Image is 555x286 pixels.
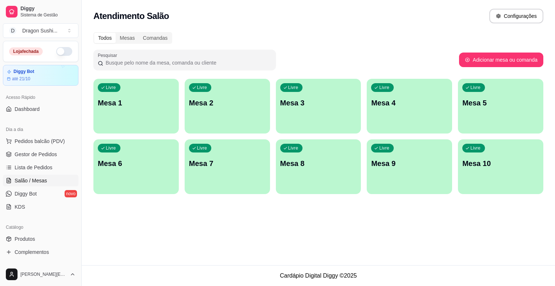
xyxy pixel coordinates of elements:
button: Pedidos balcão (PDV) [3,135,78,147]
p: Mesa 4 [371,98,448,108]
p: Livre [106,145,116,151]
p: Livre [470,145,481,151]
article: Diggy Bot [14,69,34,74]
p: Mesa 3 [280,98,357,108]
div: Dragon Sushi ... [22,27,58,34]
span: KDS [15,203,25,210]
div: Comandas [139,33,172,43]
p: Livre [379,85,389,90]
p: Mesa 6 [98,158,174,169]
div: Dia a dia [3,124,78,135]
a: Diggy Botaté 21/10 [3,65,78,86]
p: Livre [470,85,481,90]
button: Adicionar mesa ou comanda [459,53,543,67]
button: LivreMesa 2 [185,79,270,134]
button: LivreMesa 6 [93,139,179,194]
article: até 21/10 [12,76,30,82]
button: Configurações [489,9,543,23]
a: Salão / Mesas [3,175,78,186]
span: D [9,27,16,34]
h2: Atendimento Salão [93,10,169,22]
div: Mesas [116,33,139,43]
p: Livre [197,85,207,90]
span: Dashboard [15,105,40,113]
button: LivreMesa 5 [458,79,543,134]
a: Complementos [3,246,78,258]
span: Diggy Bot [15,190,37,197]
a: DiggySistema de Gestão [3,3,78,20]
span: Sistema de Gestão [20,12,76,18]
button: [PERSON_NAME][EMAIL_ADDRESS][DOMAIN_NAME] [3,266,78,283]
button: LivreMesa 8 [276,139,361,194]
p: Livre [288,145,298,151]
p: Mesa 7 [189,158,266,169]
a: KDS [3,201,78,213]
p: Livre [379,145,389,151]
a: Lista de Pedidos [3,162,78,173]
button: LivreMesa 4 [367,79,452,134]
p: Mesa 5 [462,98,539,108]
button: LivreMesa 10 [458,139,543,194]
input: Pesquisar [103,59,271,66]
span: Lista de Pedidos [15,164,53,171]
a: Dashboard [3,103,78,115]
span: Pedidos balcão (PDV) [15,138,65,145]
p: Mesa 2 [189,98,266,108]
div: Catálogo [3,221,78,233]
p: Mesa 8 [280,158,357,169]
span: Complementos [15,248,49,256]
a: Produtos [3,233,78,245]
p: Livre [197,145,207,151]
span: Gestor de Pedidos [15,151,57,158]
a: Diggy Botnovo [3,188,78,200]
footer: Cardápio Digital Diggy © 2025 [82,265,555,286]
button: LivreMesa 7 [185,139,270,194]
span: [PERSON_NAME][EMAIL_ADDRESS][DOMAIN_NAME] [20,271,67,277]
p: Mesa 9 [371,158,448,169]
a: Gestor de Pedidos [3,148,78,160]
p: Mesa 10 [462,158,539,169]
button: LivreMesa 1 [93,79,179,134]
button: Select a team [3,23,78,38]
button: LivreMesa 9 [367,139,452,194]
p: Livre [106,85,116,90]
div: Acesso Rápido [3,92,78,103]
div: Loja fechada [9,47,43,55]
button: LivreMesa 3 [276,79,361,134]
p: Mesa 1 [98,98,174,108]
label: Pesquisar [98,52,120,58]
button: Alterar Status [56,47,72,56]
span: Salão / Mesas [15,177,47,184]
span: Produtos [15,235,35,243]
span: Diggy [20,5,76,12]
p: Livre [288,85,298,90]
div: Todos [94,33,116,43]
